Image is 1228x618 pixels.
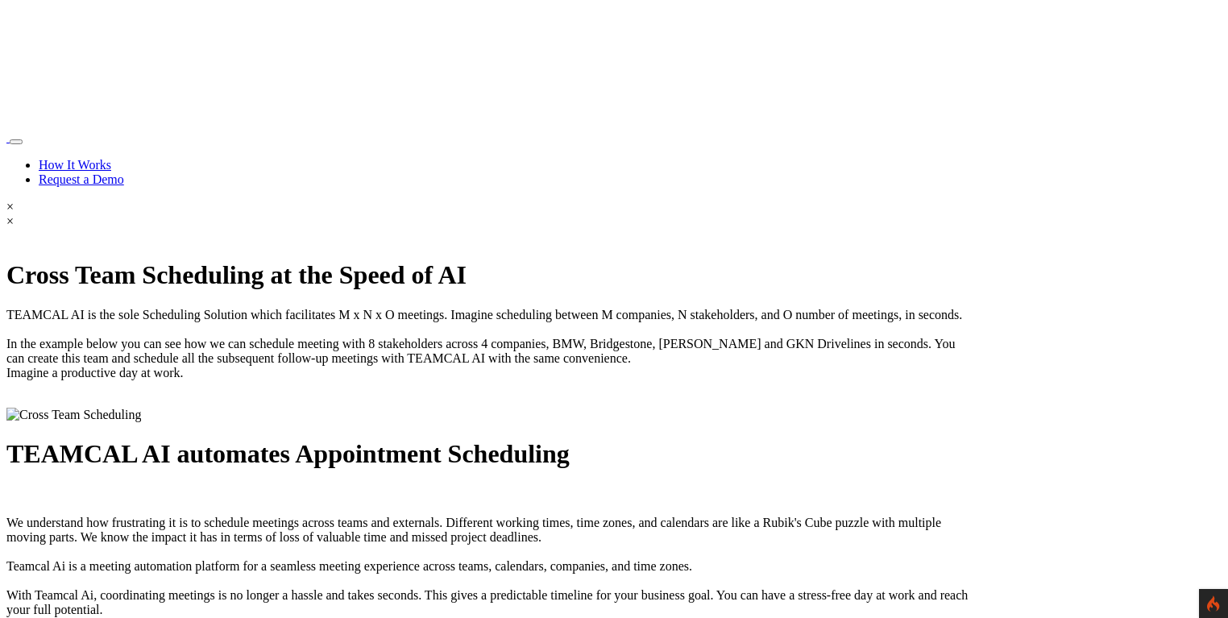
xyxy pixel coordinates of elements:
[39,158,111,172] a: How It Works
[10,139,23,144] button: Toggle navigation
[6,214,1222,229] div: ×
[6,408,141,422] img: Cross Team Scheduling
[6,200,1222,214] div: ×
[6,439,973,469] h1: TEAMCAL AI automates Appointment Scheduling
[6,308,973,380] p: TEAMCAL AI is the sole Scheduling Solution which facilitates M x N x O meetings. Imagine scheduli...
[6,260,973,290] h1: Cross Team Scheduling at the Speed of AI
[39,172,124,186] a: Request a Demo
